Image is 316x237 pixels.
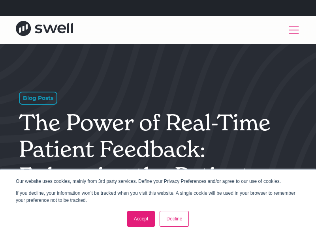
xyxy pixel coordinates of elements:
p: If you decline, your information won’t be tracked when you visit this website. A single cookie wi... [16,190,300,204]
p: Our website uses cookies, mainly from 3rd party services. Define your Privacy Preferences and/or ... [16,178,300,185]
a: Accept [127,211,155,227]
a: Decline [160,211,189,227]
a: home [16,21,73,39]
div: Blog Posts [19,92,57,105]
div: menu [284,21,300,39]
h1: The Power of Real-Time Patient Feedback: Enhancing the Patient Journey in Healthcare [19,109,280,216]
